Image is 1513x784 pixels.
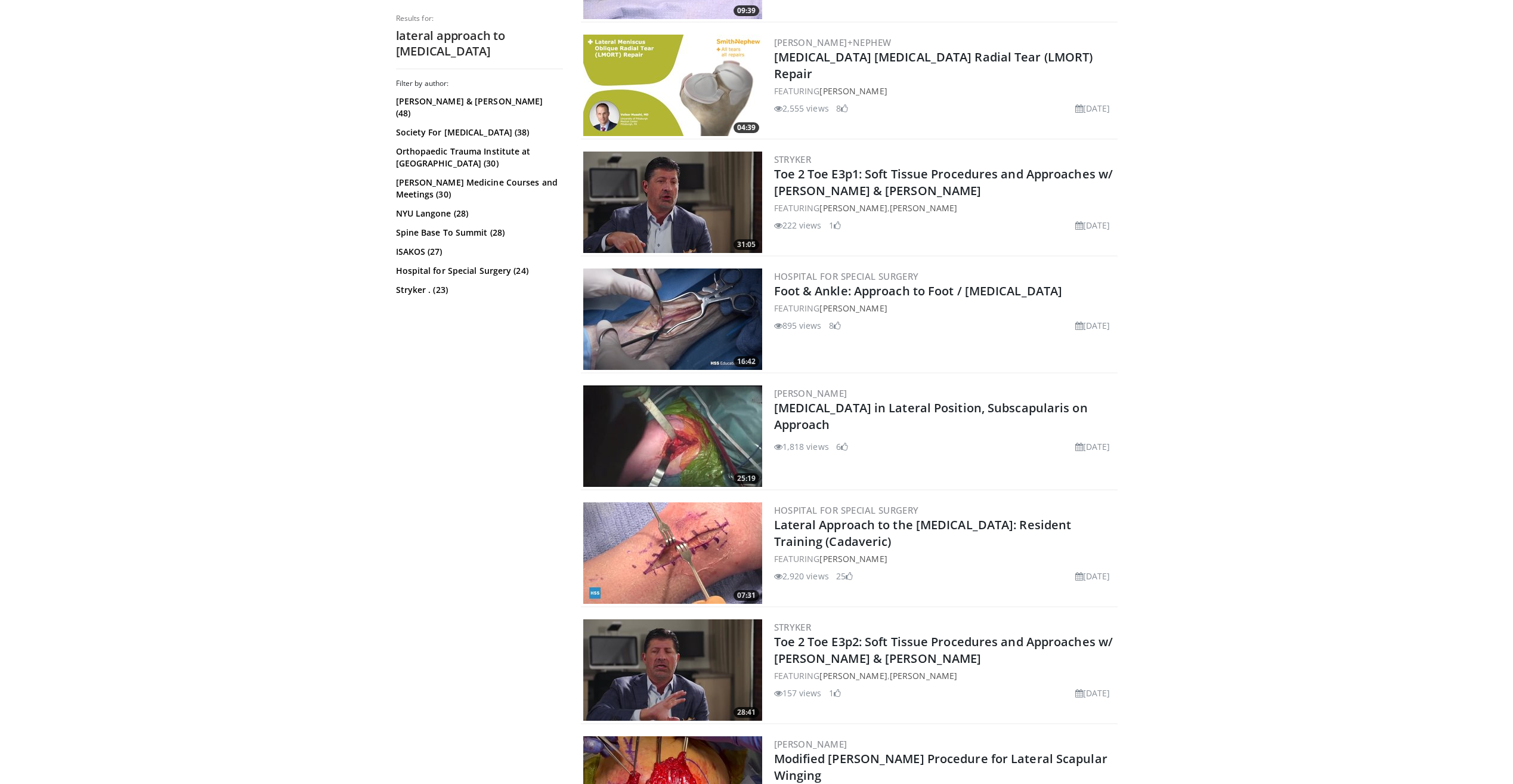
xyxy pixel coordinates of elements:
[583,152,762,253] img: 5a24c186-d7fd-471e-9a81-cffed9b91a88.300x170_q85_crop-smart_upscale.jpg
[1075,319,1110,332] li: [DATE]
[774,36,892,48] a: [PERSON_NAME]+Nephew
[774,570,829,582] li: 2,920 views
[829,219,841,232] li: 1
[734,356,759,367] span: 16:42
[836,570,853,582] li: 25
[583,385,762,487] a: 25:19
[583,268,762,370] img: c0f33d2c-ff1a-46e4-815e-c90548e8c577.300x170_q85_crop-smart_upscale.jpg
[774,517,1072,550] a: Lateral Approach to the [MEDICAL_DATA]: Resident Training (Cadaveric)
[396,208,560,220] a: NYU Langone (28)
[774,302,1115,314] div: FEATURING
[774,687,822,699] li: 157 views
[774,440,829,453] li: 1,818 views
[774,552,1115,565] div: FEATURING
[819,553,887,564] a: [PERSON_NAME]
[819,303,887,314] a: [PERSON_NAME]
[774,166,1113,199] a: Toe 2 Toe E3p1: Soft Tissue Procedures and Approaches w/ [PERSON_NAME] & [PERSON_NAME]
[774,319,822,332] li: 895 views
[1075,219,1110,232] li: [DATE]
[396,265,560,277] a: Hospital for Special Surgery (24)
[774,669,1115,682] div: FEATURING ,
[774,283,1063,299] a: Foot & Ankle: Approach to Foot / [MEDICAL_DATA]
[734,122,759,133] span: 04:39
[890,670,957,681] a: [PERSON_NAME]
[583,152,762,253] a: 31:05
[1075,440,1110,453] li: [DATE]
[1075,102,1110,115] li: [DATE]
[396,28,563,59] h2: lateral approach to [MEDICAL_DATA]
[583,35,762,136] img: e7f3e511-d123-4cb9-bc33-66ac8cc781b3.300x170_q85_crop-smart_upscale.jpg
[583,35,762,136] a: 04:39
[774,751,1107,783] a: Modified [PERSON_NAME] Procedure for Lateral Scapular Winging
[734,590,759,601] span: 07:31
[396,79,563,88] h3: Filter by author:
[829,687,841,699] li: 1
[774,49,1093,82] a: [MEDICAL_DATA] [MEDICAL_DATA] Radial Tear (LMORT) Repair
[774,270,919,282] a: Hospital for Special Surgery
[396,177,560,200] a: [PERSON_NAME] Medicine Courses and Meetings (30)
[734,239,759,250] span: 31:05
[774,202,1115,214] div: FEATURING ,
[583,502,762,604] img: d4922ff5-3d09-4389-8df9-5feef8667074.300x170_q85_crop-smart_upscale.jpg
[774,400,1088,433] a: [MEDICAL_DATA] in Lateral Position, Subscapularis on Approach
[583,268,762,370] a: 16:42
[774,504,919,516] a: Hospital for Special Surgery
[1075,570,1110,582] li: [DATE]
[774,153,812,165] a: Stryker
[396,95,560,119] a: [PERSON_NAME] & [PERSON_NAME] (48)
[1075,687,1110,699] li: [DATE]
[774,634,1113,666] a: Toe 2 Toe E3p2: Soft Tissue Procedures and Approaches w/ [PERSON_NAME] & [PERSON_NAME]
[829,319,841,332] li: 8
[836,102,848,115] li: 8
[774,621,812,633] a: Stryker
[583,619,762,721] img: 42cec133-4c10-4aac-b10b-ca9e8ff2a38f.300x170_q85_crop-smart_upscale.jpg
[819,85,887,97] a: [PERSON_NAME]
[774,738,847,750] a: [PERSON_NAME]
[734,5,759,16] span: 09:39
[396,146,560,169] a: Orthopaedic Trauma Institute at [GEOGRAPHIC_DATA] (30)
[583,502,762,604] a: 07:31
[734,473,759,484] span: 25:19
[396,227,560,239] a: Spine Base To Summit (28)
[583,385,762,487] img: 2da66ee4-43aa-4c3f-8e1e-20a86f72ebd5.300x170_q85_crop-smart_upscale.jpg
[819,202,887,214] a: [PERSON_NAME]
[819,670,887,681] a: [PERSON_NAME]
[774,387,847,399] a: [PERSON_NAME]
[396,126,560,138] a: Society For [MEDICAL_DATA] (38)
[774,102,829,115] li: 2,555 views
[583,619,762,721] a: 28:41
[396,284,560,296] a: Stryker . (23)
[774,219,822,232] li: 222 views
[396,246,560,258] a: ISAKOS (27)
[890,202,957,214] a: [PERSON_NAME]
[396,14,563,23] p: Results for:
[734,707,759,718] span: 28:41
[774,85,1115,97] div: FEATURING
[836,440,848,453] li: 6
